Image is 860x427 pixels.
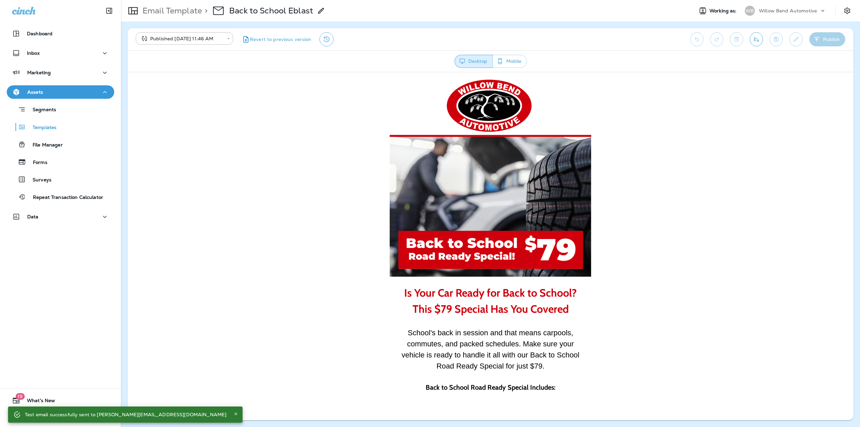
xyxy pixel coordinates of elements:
span: This $79 Special Has You Covered [285,230,441,243]
p: Back to School Eblast [229,6,313,16]
button: Settings [841,5,853,17]
img: Willow Bend Back to School Eblast Header [262,3,464,205]
p: Data [27,214,39,219]
button: Data [7,210,114,223]
div: Test email successfully sent to [PERSON_NAME][EMAIL_ADDRESS][DOMAIN_NAME] [25,409,226,421]
p: Surveys [26,177,51,183]
button: Repeat Transaction Calculator [7,190,114,204]
p: Assets [27,89,43,95]
p: Inbox [27,50,40,56]
span: Is Your Car Ready for Back to School? [276,214,449,227]
p: Marketing [27,70,51,75]
button: View Changelog [319,32,334,46]
button: Assets [7,85,114,99]
p: > [202,6,208,16]
button: Send test email [750,32,763,46]
button: Templates [7,120,114,134]
span: What's New [20,398,55,406]
button: Marketing [7,66,114,79]
button: File Manager [7,137,114,152]
button: Mobile [492,55,527,68]
p: Email Template [140,6,202,16]
span: School’s back in session and that means carpools, commutes, and packed schedules. Make sure your ... [274,256,452,298]
button: Inbox [7,46,114,60]
span: Working as: [709,8,738,14]
div: WB [745,6,755,16]
p: Repeat Transaction Calculator [26,195,103,201]
button: 19What's New [7,394,114,407]
p: File Manager [26,142,63,148]
button: Segments [7,102,114,117]
p: Dashboard [27,31,52,36]
button: Revert to previous version [239,32,314,46]
button: Dashboard [7,27,114,40]
p: Segments [26,107,56,114]
span: Revert to previous version [250,36,311,43]
button: Close [232,410,240,418]
button: Surveys [7,172,114,186]
button: Desktop [455,55,493,68]
button: Forms [7,155,114,169]
p: Templates [26,125,56,131]
button: Collapse Sidebar [100,4,119,17]
p: Forms [26,160,47,166]
button: Support [7,410,114,423]
p: Willow Bend Automotive [759,8,817,13]
div: Published [DATE] 11:46 AM [140,35,222,42]
span: 19 [15,393,25,400]
span: Back to School Road Ready Special Includes: [298,311,428,319]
